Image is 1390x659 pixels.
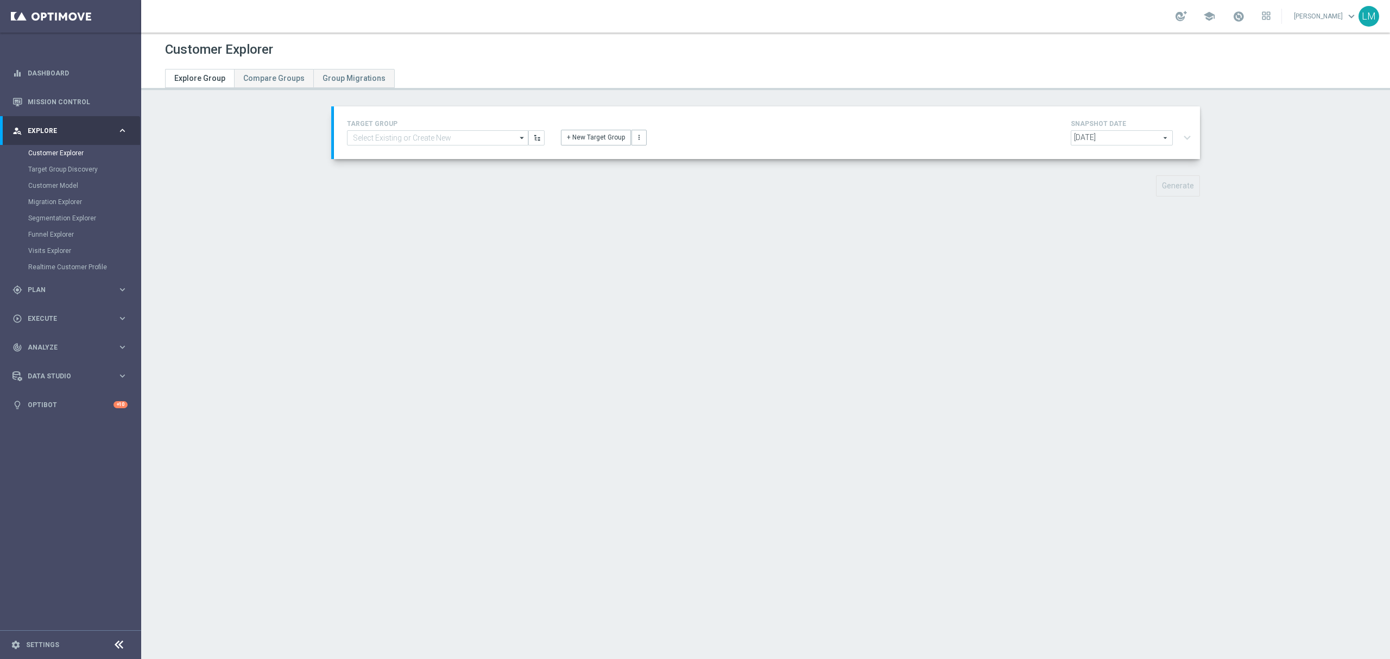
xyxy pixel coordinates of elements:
[11,640,21,650] i: settings
[28,87,128,116] a: Mission Control
[12,343,128,352] button: track_changes Analyze keyboard_arrow_right
[28,315,117,322] span: Execute
[28,344,117,351] span: Analyze
[12,314,22,324] i: play_circle_outline
[12,126,117,136] div: Explore
[117,284,128,295] i: keyboard_arrow_right
[12,285,22,295] i: gps_fixed
[1071,120,1196,128] h4: SNAPSHOT DATE
[347,117,1187,148] div: TARGET GROUP arrow_drop_down + New Target Group more_vert SNAPSHOT DATE arrow_drop_down expand_more
[28,198,113,206] a: Migration Explorer
[12,343,117,352] div: Analyze
[631,130,647,145] button: more_vert
[28,210,140,226] div: Segmentation Explorer
[117,342,128,352] i: keyboard_arrow_right
[28,373,117,379] span: Data Studio
[561,130,631,145] button: + New Target Group
[28,287,117,293] span: Plan
[12,285,117,295] div: Plan
[26,642,59,648] a: Settings
[12,371,117,381] div: Data Studio
[28,259,140,275] div: Realtime Customer Profile
[347,130,528,145] input: Select Existing or Create New
[28,149,113,157] a: Customer Explorer
[28,128,117,134] span: Explore
[117,371,128,381] i: keyboard_arrow_right
[1156,175,1200,197] button: Generate
[117,313,128,324] i: keyboard_arrow_right
[12,68,22,78] i: equalizer
[1359,6,1379,27] div: LM
[243,74,305,83] span: Compare Groups
[28,194,140,210] div: Migration Explorer
[165,42,273,58] h1: Customer Explorer
[113,401,128,408] div: +10
[12,390,128,419] div: Optibot
[28,243,140,259] div: Visits Explorer
[12,98,128,106] button: Mission Control
[12,314,128,323] button: play_circle_outline Execute keyboard_arrow_right
[12,69,128,78] button: equalizer Dashboard
[28,263,113,271] a: Realtime Customer Profile
[28,226,140,243] div: Funnel Explorer
[347,120,545,128] h4: TARGET GROUP
[635,134,643,141] i: more_vert
[28,390,113,419] a: Optibot
[12,372,128,381] button: Data Studio keyboard_arrow_right
[1203,10,1215,22] span: school
[28,246,113,255] a: Visits Explorer
[12,126,22,136] i: person_search
[28,161,140,178] div: Target Group Discovery
[28,230,113,239] a: Funnel Explorer
[12,59,128,87] div: Dashboard
[1345,10,1357,22] span: keyboard_arrow_down
[12,314,117,324] div: Execute
[1293,8,1359,24] a: [PERSON_NAME]keyboard_arrow_down
[28,178,140,194] div: Customer Model
[117,125,128,136] i: keyboard_arrow_right
[12,343,22,352] i: track_changes
[12,401,128,409] button: lightbulb Optibot +10
[12,87,128,116] div: Mission Control
[28,165,113,174] a: Target Group Discovery
[28,59,128,87] a: Dashboard
[28,181,113,190] a: Customer Model
[12,286,128,294] button: gps_fixed Plan keyboard_arrow_right
[165,69,395,88] ul: Tabs
[323,74,386,83] span: Group Migrations
[12,400,22,410] i: lightbulb
[174,74,225,83] span: Explore Group
[12,126,128,135] button: person_search Explore keyboard_arrow_right
[28,145,140,161] div: Customer Explorer
[28,214,113,223] a: Segmentation Explorer
[517,131,528,145] i: arrow_drop_down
